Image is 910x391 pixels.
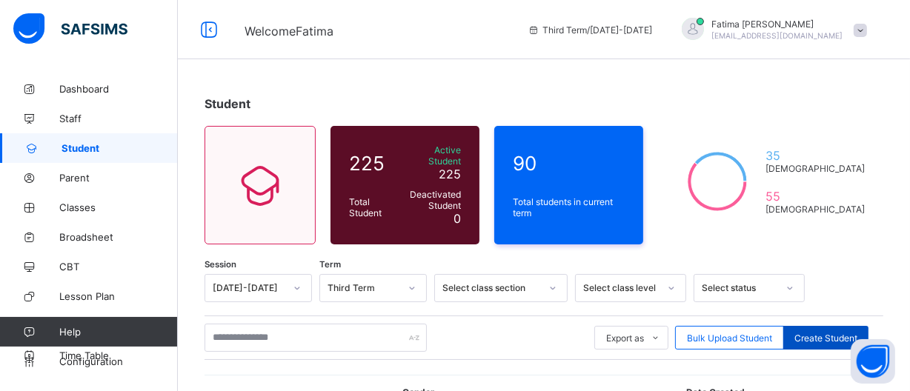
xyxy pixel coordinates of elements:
[794,332,857,344] span: Create Student
[454,211,461,226] span: 0
[687,332,772,344] span: Bulk Upload Student
[765,148,865,163] span: 35
[319,259,341,270] span: Term
[404,144,461,167] span: Active Student
[205,96,250,111] span: Student
[59,355,177,367] span: Configuration
[439,167,461,181] span: 225
[765,204,865,215] span: [DEMOGRAPHIC_DATA]
[606,332,644,344] span: Export as
[711,19,843,30] span: Fatima [PERSON_NAME]
[13,13,127,44] img: safsims
[349,152,396,175] span: 225
[513,196,625,218] span: Total students in current term
[205,259,236,270] span: Session
[702,283,777,294] div: Select status
[59,261,178,273] span: CBT
[765,163,865,174] span: [DEMOGRAPHIC_DATA]
[345,193,400,222] div: Total Student
[245,24,333,39] span: Welcome Fatima
[59,231,178,243] span: Broadsheet
[667,18,874,42] div: FatimaAhmad Mai
[583,283,659,294] div: Select class level
[765,189,865,204] span: 55
[404,189,461,211] span: Deactivated Student
[59,290,178,302] span: Lesson Plan
[59,326,177,338] span: Help
[513,152,625,175] span: 90
[328,283,399,294] div: Third Term
[59,83,178,95] span: Dashboard
[59,113,178,124] span: Staff
[59,201,178,213] span: Classes
[213,283,285,294] div: [DATE]-[DATE]
[59,172,178,184] span: Parent
[851,339,895,384] button: Open asap
[528,24,652,36] span: session/term information
[442,283,540,294] div: Select class section
[711,31,843,40] span: [EMAIL_ADDRESS][DOMAIN_NAME]
[62,142,178,154] span: Student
